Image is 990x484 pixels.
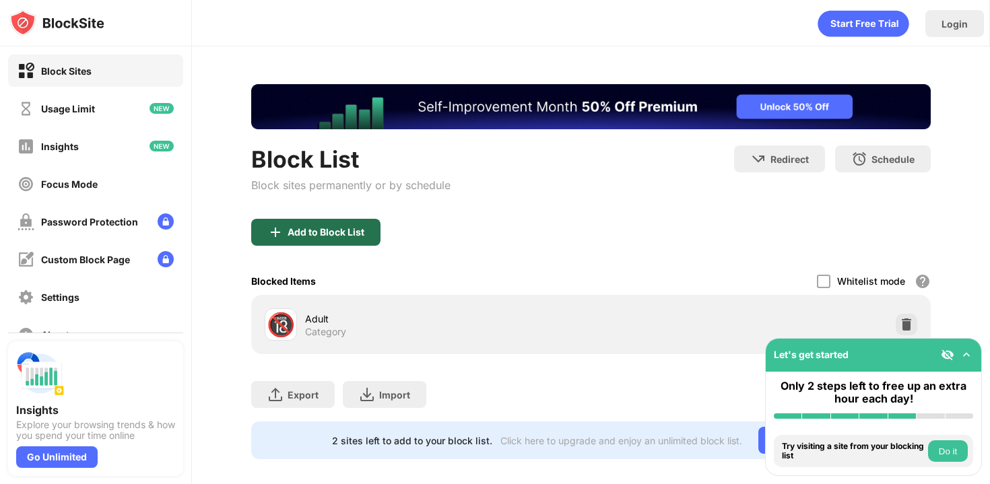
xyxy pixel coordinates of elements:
[251,145,451,173] div: Block List
[267,311,295,339] div: 🔞
[16,419,175,441] div: Explore your browsing trends & how you spend your time online
[18,289,34,306] img: settings-off.svg
[774,349,849,360] div: Let's get started
[305,312,591,326] div: Adult
[960,348,973,361] img: omni-setup-toggle.svg
[818,10,909,37] div: animation
[41,141,79,152] div: Insights
[770,153,809,165] div: Redirect
[41,216,138,228] div: Password Protection
[500,435,742,446] div: Click here to upgrade and enjoy an unlimited block list.
[150,141,174,151] img: new-icon.svg
[18,213,34,230] img: password-protection-off.svg
[9,9,104,36] img: logo-blocksite.svg
[928,440,968,462] button: Do it
[871,153,915,165] div: Schedule
[18,176,34,193] img: focus-off.svg
[158,213,174,230] img: lock-menu.svg
[41,254,130,265] div: Custom Block Page
[305,326,346,338] div: Category
[288,389,319,401] div: Export
[251,275,316,287] div: Blocked Items
[18,251,34,268] img: customize-block-page-off.svg
[41,291,79,303] div: Settings
[18,100,34,117] img: time-usage-off.svg
[782,442,925,461] div: Try visiting a site from your blocking list
[16,446,98,468] div: Go Unlimited
[251,178,451,192] div: Block sites permanently or by schedule
[288,227,364,238] div: Add to Block List
[16,403,175,417] div: Insights
[18,63,34,79] img: block-on.svg
[774,380,973,405] div: Only 2 steps left to free up an extra hour each day!
[18,138,34,155] img: insights-off.svg
[16,349,65,398] img: push-insights.svg
[251,84,931,129] iframe: Banner
[158,251,174,267] img: lock-menu.svg
[758,427,851,454] div: Go Unlimited
[837,275,905,287] div: Whitelist mode
[942,18,968,30] div: Login
[332,435,492,446] div: 2 sites left to add to your block list.
[41,103,95,114] div: Usage Limit
[41,65,92,77] div: Block Sites
[941,348,954,361] img: eye-not-visible.svg
[41,178,98,190] div: Focus Mode
[150,103,174,114] img: new-icon.svg
[41,329,69,341] div: About
[18,326,34,343] img: about-off.svg
[379,389,410,401] div: Import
